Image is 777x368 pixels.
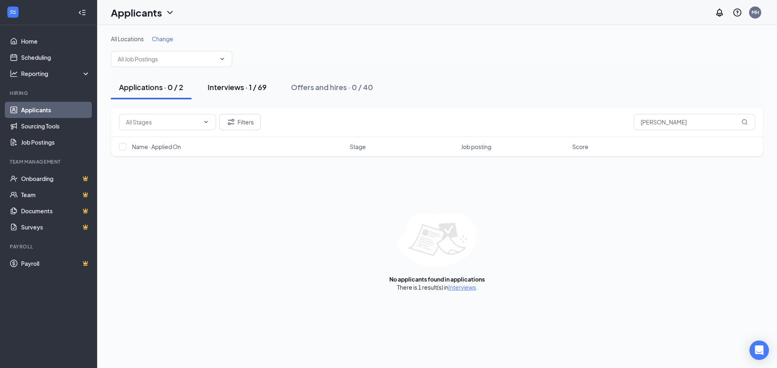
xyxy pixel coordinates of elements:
[219,114,261,130] button: Filter Filters
[219,56,225,62] svg: ChevronDown
[21,255,90,271] a: PayrollCrown
[461,143,491,151] span: Job posting
[749,341,769,360] div: Open Intercom Messenger
[21,33,90,49] a: Home
[398,213,477,267] img: empty-state
[132,143,181,151] span: Name · Applied On
[10,90,89,97] div: Hiring
[21,49,90,65] a: Scheduling
[126,118,200,126] input: All Stages
[208,82,267,92] div: Interviews · 1 / 69
[111,6,162,19] h1: Applicants
[119,82,183,92] div: Applications · 0 / 2
[752,9,759,16] div: MH
[165,8,175,17] svg: ChevronDown
[111,35,144,42] span: All Locations
[21,134,90,150] a: Job Postings
[448,284,476,291] a: Interviews
[21,187,90,203] a: TeamCrown
[152,35,173,42] span: Change
[9,8,17,16] svg: WorkstreamLogo
[732,8,742,17] svg: QuestionInfo
[21,203,90,219] a: DocumentsCrown
[21,118,90,134] a: Sourcing Tools
[21,69,91,78] div: Reporting
[21,219,90,235] a: SurveysCrown
[203,119,209,125] svg: ChevronDown
[291,82,373,92] div: Offers and hires · 0 / 40
[10,69,18,78] svg: Analysis
[118,55,216,63] input: All Job Postings
[10,243,89,250] div: Payroll
[21,102,90,118] a: Applicants
[226,117,236,127] svg: Filter
[634,114,755,130] input: Search in applications
[715,8,724,17] svg: Notifications
[741,119,748,125] svg: MagnifyingGlass
[397,283,478,291] div: There is 1 result(s) in .
[572,143,588,151] span: Score
[78,8,86,17] svg: Collapse
[10,158,89,165] div: Team Management
[350,143,366,151] span: Stage
[389,275,485,283] div: No applicants found in applications
[21,170,90,187] a: OnboardingCrown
